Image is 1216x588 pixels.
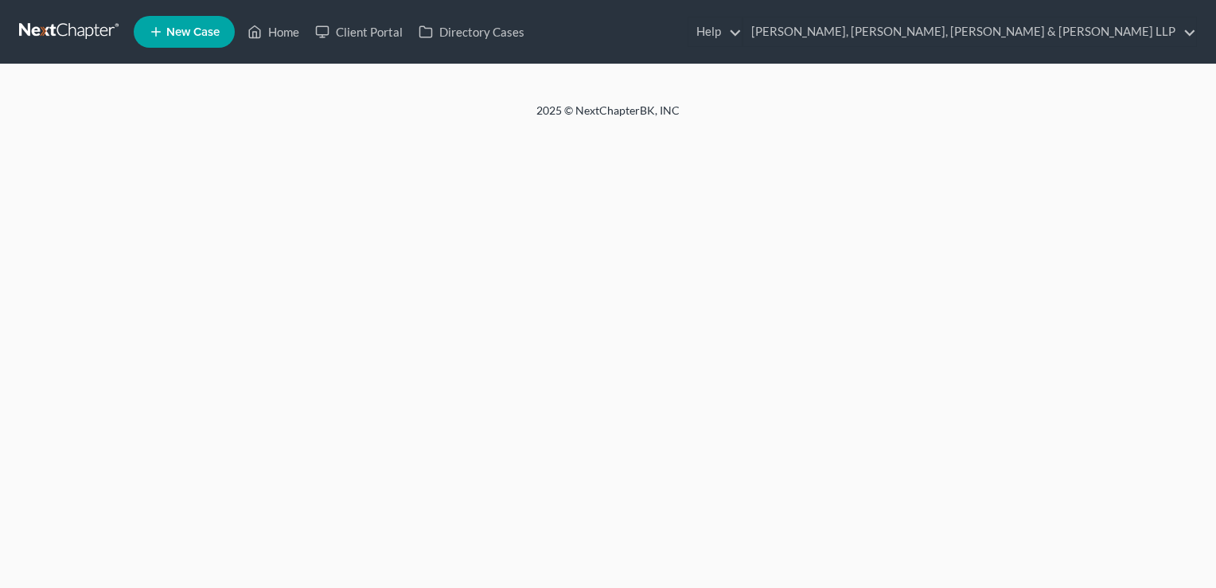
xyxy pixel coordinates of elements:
a: [PERSON_NAME], [PERSON_NAME], [PERSON_NAME] & [PERSON_NAME] LLP [743,18,1196,46]
new-legal-case-button: New Case [134,16,235,48]
a: Help [688,18,742,46]
a: Directory Cases [411,18,532,46]
a: Client Portal [307,18,411,46]
a: Home [240,18,307,46]
div: 2025 © NextChapterBK, INC [154,103,1062,131]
